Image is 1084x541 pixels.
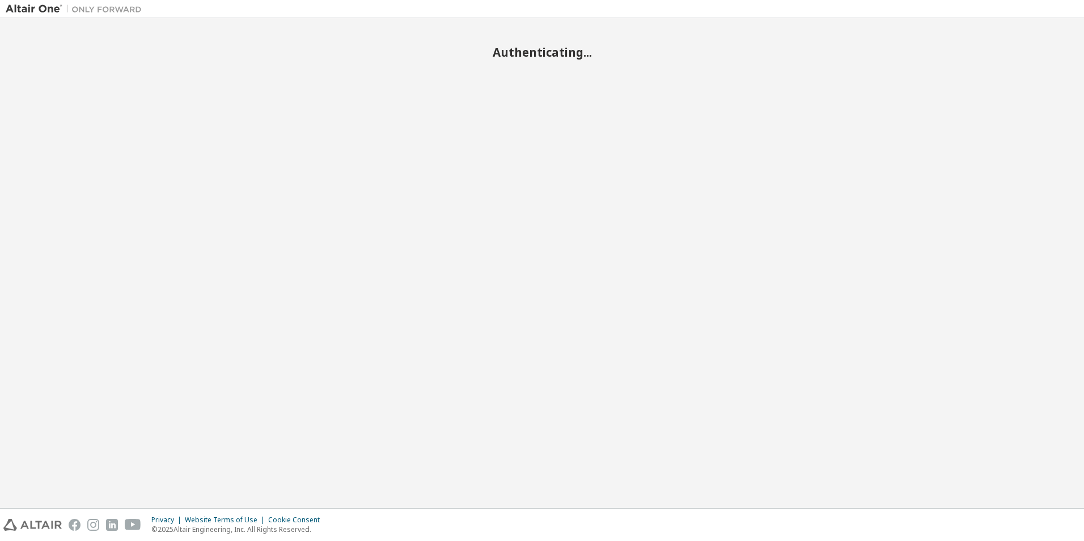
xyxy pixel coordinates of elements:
[3,519,62,531] img: altair_logo.svg
[106,519,118,531] img: linkedin.svg
[6,45,1078,60] h2: Authenticating...
[151,515,185,525] div: Privacy
[268,515,327,525] div: Cookie Consent
[185,515,268,525] div: Website Terms of Use
[69,519,81,531] img: facebook.svg
[87,519,99,531] img: instagram.svg
[125,519,141,531] img: youtube.svg
[6,3,147,15] img: Altair One
[151,525,327,534] p: © 2025 Altair Engineering, Inc. All Rights Reserved.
